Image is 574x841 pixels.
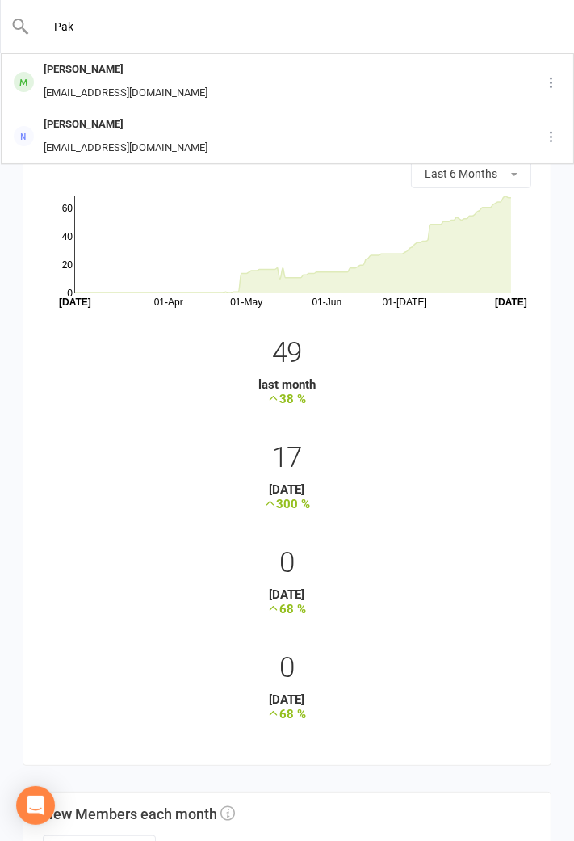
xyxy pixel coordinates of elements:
div: 49 [43,329,531,377]
strong: 68 % [43,707,531,721]
strong: 38 % [43,392,531,406]
strong: 300 % [43,497,531,511]
strong: [DATE] [43,482,531,497]
div: [PERSON_NAME] [39,113,212,137]
strong: [DATE] [43,692,531,707]
div: 0 [43,539,531,587]
div: [EMAIL_ADDRESS][DOMAIN_NAME] [39,137,212,160]
button: Last 6 Months [411,159,531,188]
div: 17 [43,434,531,482]
input: Search... [30,15,546,38]
h3: New Members each month [43,805,531,822]
strong: last month [43,377,531,392]
div: [EMAIL_ADDRESS][DOMAIN_NAME] [39,82,212,105]
div: [PERSON_NAME] [39,58,212,82]
strong: [DATE] [43,587,531,602]
span: Last 6 Months [425,167,497,180]
strong: 68 % [43,602,531,616]
div: 0 [43,644,531,692]
div: Open Intercom Messenger [16,786,55,825]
